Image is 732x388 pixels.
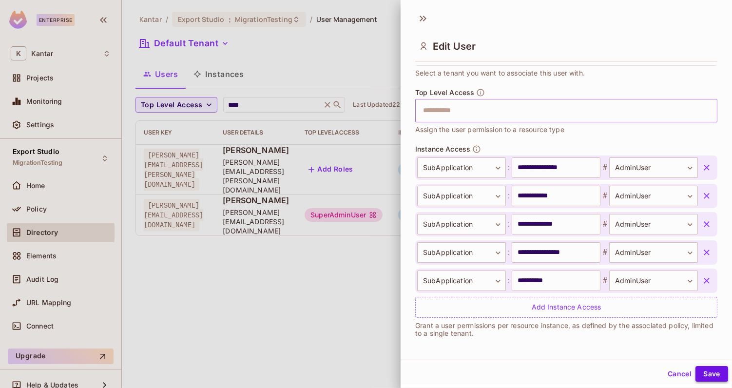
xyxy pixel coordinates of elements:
span: # [600,247,609,258]
span: : [506,190,512,202]
div: AdminUser [609,242,698,263]
div: SubApplication [417,186,506,206]
div: SubApplication [417,242,506,263]
div: SubApplication [417,271,506,291]
span: # [600,162,609,174]
div: AdminUser [609,271,698,291]
button: Save [695,366,728,382]
span: Instance Access [415,145,470,153]
div: SubApplication [417,157,506,178]
div: AdminUser [609,157,698,178]
span: Assign the user permission to a resource type [415,124,564,135]
span: # [600,218,609,230]
div: Add Instance Access [415,297,717,318]
button: Open [712,109,714,111]
div: SubApplication [417,214,506,234]
span: # [600,190,609,202]
button: Cancel [664,366,695,382]
span: # [600,275,609,287]
div: AdminUser [609,186,698,206]
span: Top Level Access [415,89,474,97]
span: Edit User [433,40,476,52]
span: : [506,275,512,287]
span: : [506,162,512,174]
p: Grant a user permissions per resource instance, as defined by the associated policy, limited to a... [415,322,717,337]
span: : [506,247,512,258]
div: AdminUser [609,214,698,234]
span: Select a tenant you want to associate this user with. [415,68,585,78]
span: : [506,218,512,230]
